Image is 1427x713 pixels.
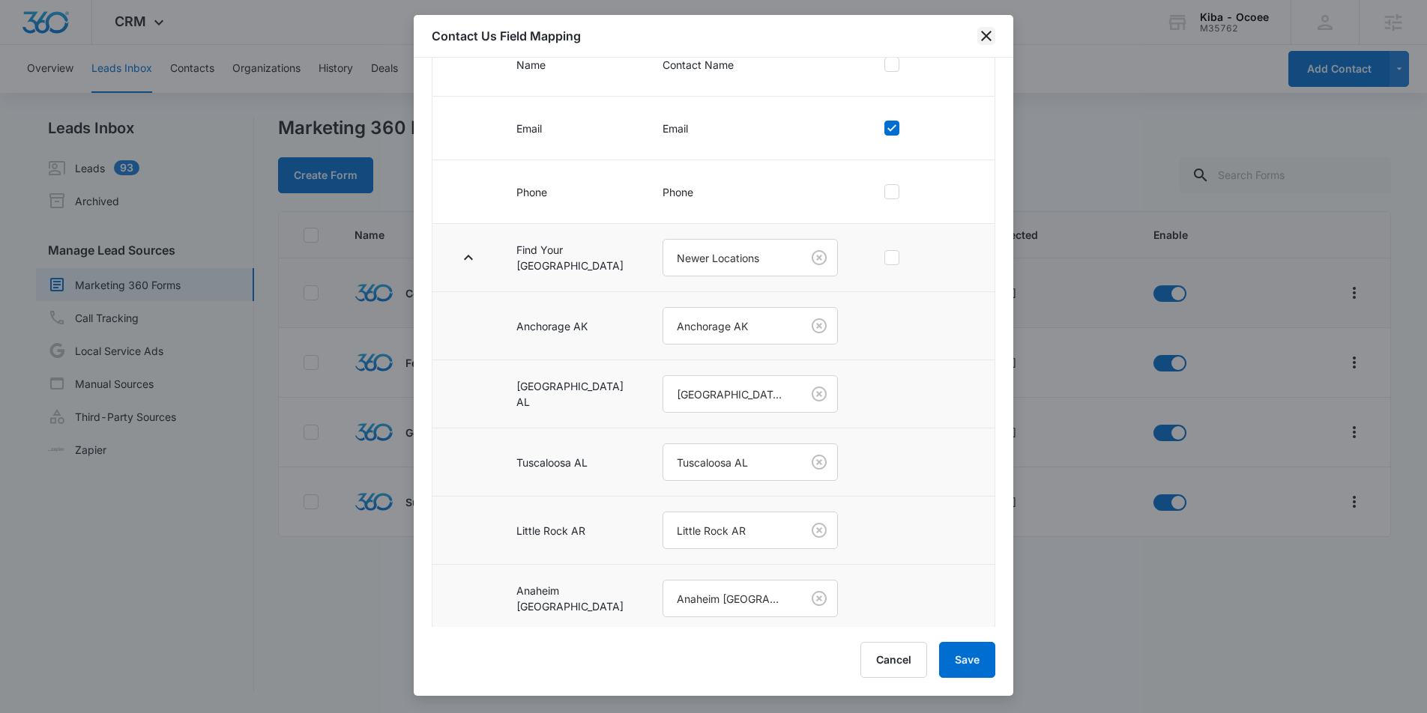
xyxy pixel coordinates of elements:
p: Email [663,121,838,136]
button: Clear [807,314,831,338]
p: Contact Name [663,57,838,73]
button: Clear [807,246,831,270]
td: Anaheim [GEOGRAPHIC_DATA] [498,565,645,633]
td: Tuscaloosa AL [498,428,645,497]
td: Anchorage AK [498,292,645,360]
h1: Contact Us Field Mapping [432,27,581,45]
button: Save [939,642,995,678]
button: Toggle Row Expanded [456,246,480,270]
button: Cancel [860,642,927,678]
td: Phone [498,160,645,224]
button: Clear [807,518,831,542]
button: close [977,27,995,45]
p: Phone [663,184,838,200]
button: Clear [807,586,831,610]
button: Clear [807,450,831,474]
td: Find Your [GEOGRAPHIC_DATA] [498,224,645,292]
button: Clear [807,382,831,406]
td: [GEOGRAPHIC_DATA] AL [498,360,645,428]
td: Name [498,33,645,97]
td: Little Rock AR [498,497,645,565]
td: Email [498,97,645,160]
